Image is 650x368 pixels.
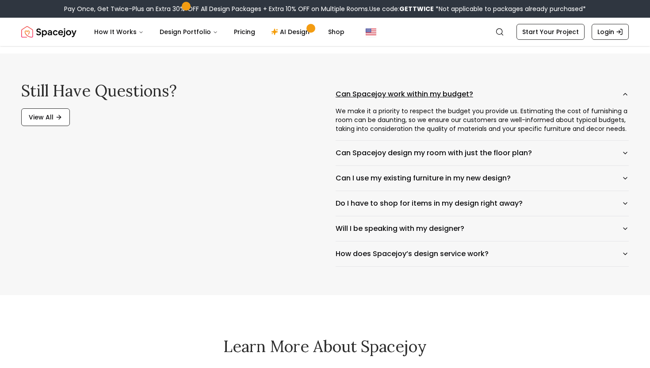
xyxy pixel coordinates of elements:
[87,23,352,41] nav: Main
[434,4,586,13] span: *Not applicable to packages already purchased*
[21,23,76,41] a: Spacejoy
[336,82,629,107] button: Can Spacejoy work within my budget?
[321,23,352,41] a: Shop
[336,216,629,241] button: Will I be speaking with my designer?
[336,141,629,165] button: Can Spacejoy design my room with just the floor plan?
[21,18,629,46] nav: Global
[21,108,70,126] a: View All
[21,82,314,100] h2: Still have questions?
[92,337,558,355] h2: Learn More About Spacejoy
[336,166,629,191] button: Can I use my existing furniture in my new design?
[369,4,434,13] span: Use code:
[336,191,629,216] button: Do I have to shop for items in my design right away?
[366,27,376,37] img: United States
[592,24,629,40] a: Login
[264,23,319,41] a: AI Design
[336,107,629,140] div: Can Spacejoy work within my budget?
[64,4,586,13] div: Pay Once, Get Twice-Plus an Extra 30% OFF All Design Packages + Extra 10% OFF on Multiple Rooms.
[516,24,585,40] a: Start Your Project
[153,23,225,41] button: Design Portfolio
[399,4,434,13] b: GETTWICE
[336,241,629,266] button: How does Spacejoy’s design service work?
[21,23,76,41] img: Spacejoy Logo
[336,107,629,140] div: We make it a priority to respect the budget you provide us. Estimating the cost of furnishing a r...
[87,23,151,41] button: How It Works
[227,23,262,41] a: Pricing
